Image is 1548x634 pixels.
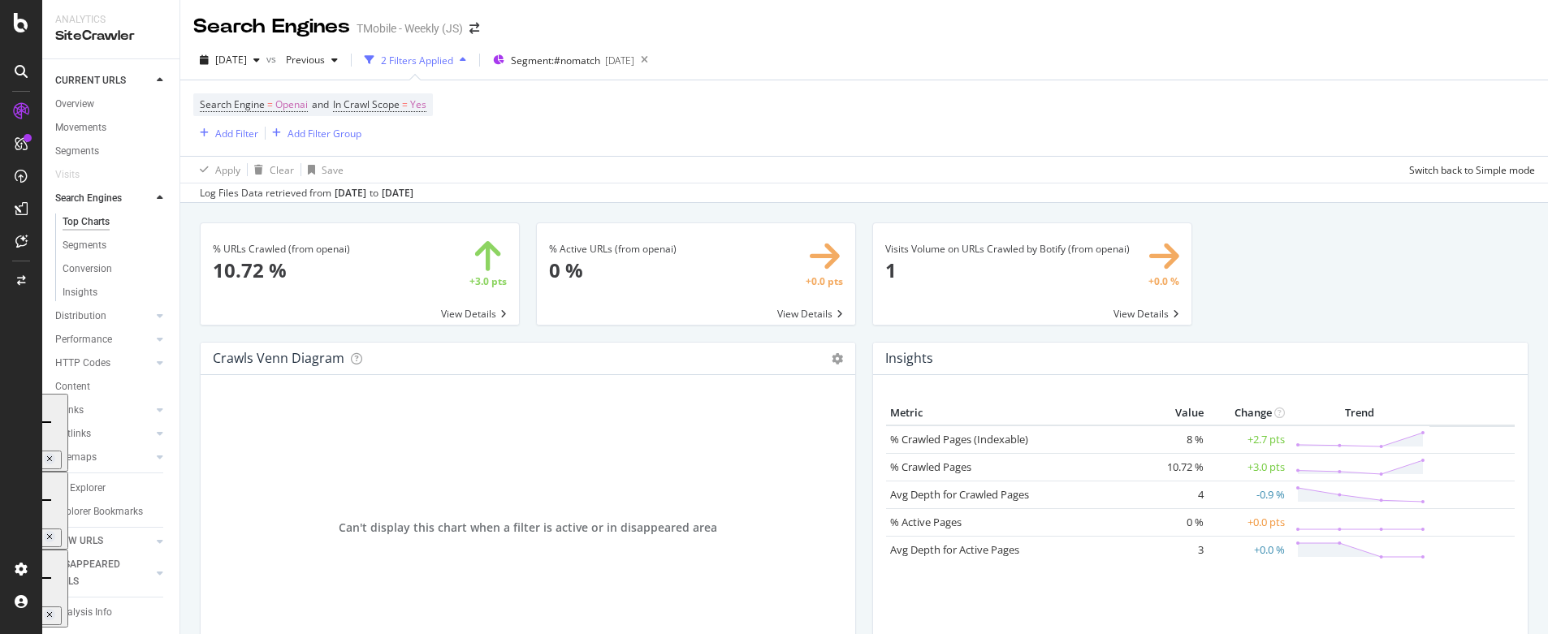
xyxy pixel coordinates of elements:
div: Search Engines [55,190,122,207]
span: Segment: #nomatch [511,54,600,67]
a: Overview [55,96,168,113]
a: Visits [55,166,96,183]
div: Insights [63,284,97,301]
div: TMobile - Weekly (JS) [357,20,463,37]
span: Openai [275,93,308,116]
button: Save [301,157,344,183]
span: and [312,97,329,111]
div: Conversion [63,261,112,278]
div: Add Filter Group [288,127,361,140]
div: 2 Filters Applied [381,54,453,67]
a: Search Engines [55,190,152,207]
div: Top Charts [63,213,110,231]
span: Search Engine [200,97,265,111]
div: Clear [270,163,294,177]
div: Content [55,378,90,395]
div: Movements [55,119,106,136]
a: Insights [63,284,168,301]
span: Previous [279,53,325,67]
div: Apply [215,163,240,177]
h4: Insights [885,347,933,369]
div: [DATE] [382,186,413,201]
div: Switch back to Simple mode [1409,163,1535,177]
div: Segments [63,237,106,254]
button: Add Filter [193,123,258,143]
a: Distribution [55,308,152,325]
div: HTTP Codes [55,355,110,372]
button: Add Filter Group [266,123,361,143]
div: [DATE] [605,54,634,67]
button: Segment:#nomatch[DATE] [486,47,634,73]
div: Search Engines [193,13,350,41]
span: = [402,97,408,111]
a: Conversion [63,261,168,278]
button: Switch back to Simple mode [1403,157,1535,183]
a: CURRENT URLS [55,72,152,89]
span: vs [266,52,279,66]
div: Visits [55,166,80,183]
a: Segments [63,237,168,254]
span: Yes [410,93,426,116]
a: Performance [55,331,152,348]
div: Performance [55,331,112,348]
button: Apply [193,157,240,183]
div: Add Filter [215,127,258,140]
div: Segments [55,143,99,160]
span: 2025 Sep. 26th [215,53,247,67]
a: Segments [55,143,168,160]
div: SiteCrawler [55,27,166,45]
button: 2 Filters Applied [358,47,473,73]
button: Clear [248,157,294,183]
span: = [267,97,273,111]
div: Distribution [55,308,106,325]
a: Movements [55,119,168,136]
div: Log Files Data retrieved from to [200,186,413,201]
div: Overview [55,96,94,113]
div: CURRENT URLS [55,72,126,89]
div: [DATE] [335,186,366,201]
span: In Crawl Scope [333,97,400,111]
a: Content [55,378,168,395]
a: Top Charts [63,213,168,231]
div: Save [322,163,344,177]
button: Previous [279,47,344,73]
div: Analytics [55,13,166,27]
a: HTTP Codes [55,355,152,372]
i: Options [832,353,843,364]
h4: Crawls Venn Diagram [213,347,344,369]
button: [DATE] [193,47,266,73]
div: arrow-right-arrow-left [469,23,479,34]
